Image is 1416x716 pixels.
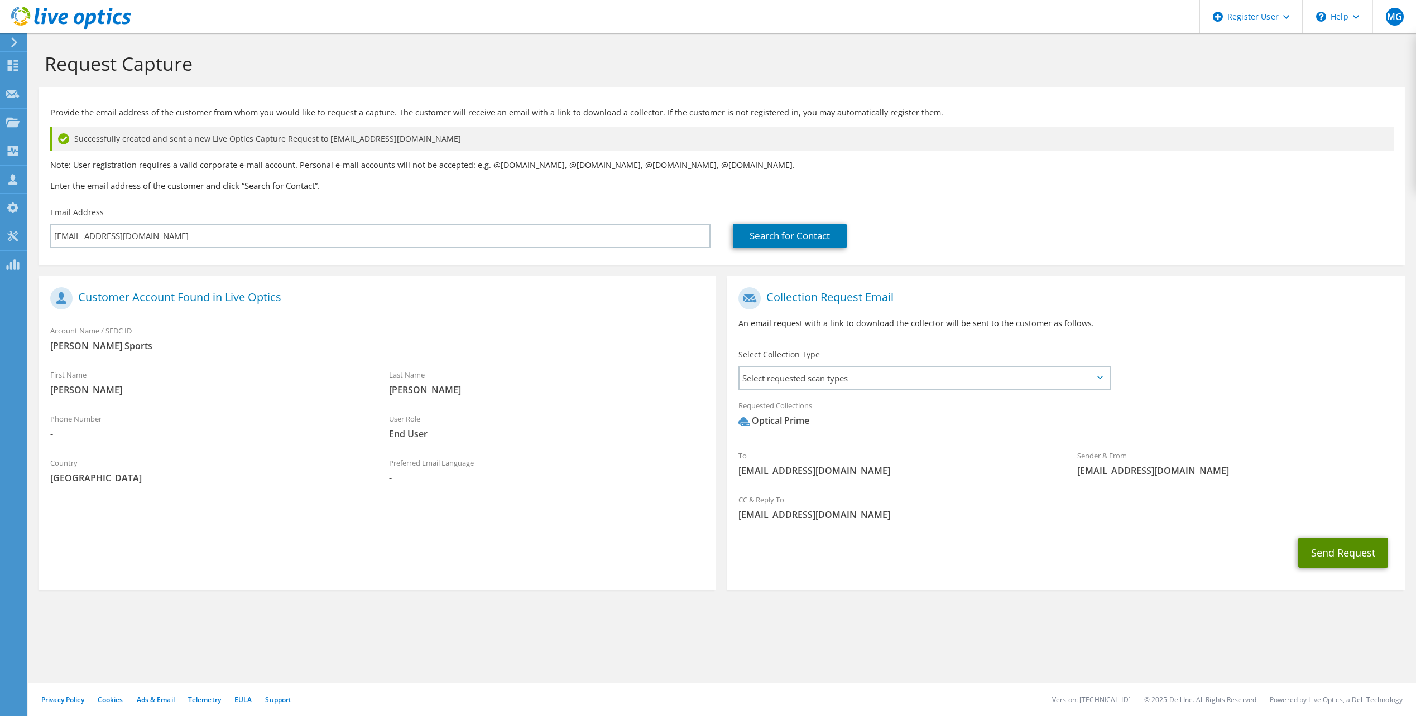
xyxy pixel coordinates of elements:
[74,133,461,145] span: Successfully created and sent a new Live Optics Capture Request to [EMAIL_ADDRESS][DOMAIN_NAME]
[378,451,717,490] div: Preferred Email Language
[39,407,378,446] div: Phone Number
[50,287,699,309] h1: Customer Account Found in Live Optics
[1316,12,1326,22] svg: \n
[389,472,705,484] span: -
[39,319,716,357] div: Account Name / SFDC ID
[1298,538,1388,568] button: Send Request
[1066,444,1405,482] div: Sender & From
[50,107,1394,119] p: Provide the email address of the customer from whom you would like to request a capture. The cust...
[733,224,847,248] a: Search for Contact
[1052,695,1131,704] li: Version: [TECHNICAL_ID]
[738,509,1393,521] span: [EMAIL_ADDRESS][DOMAIN_NAME]
[727,488,1404,526] div: CC & Reply To
[188,695,221,704] a: Telemetry
[50,340,705,352] span: [PERSON_NAME] Sports
[738,465,1055,477] span: [EMAIL_ADDRESS][DOMAIN_NAME]
[50,428,367,440] span: -
[50,472,367,484] span: [GEOGRAPHIC_DATA]
[1144,695,1256,704] li: © 2025 Dell Inc. All Rights Reserved
[98,695,123,704] a: Cookies
[39,363,378,401] div: First Name
[265,695,291,704] a: Support
[234,695,252,704] a: EULA
[50,207,104,218] label: Email Address
[738,287,1388,309] h1: Collection Request Email
[137,695,175,704] a: Ads & Email
[727,394,1404,438] div: Requested Collections
[740,367,1108,389] span: Select requested scan types
[389,384,705,396] span: [PERSON_NAME]
[389,428,705,440] span: End User
[727,444,1066,482] div: To
[45,52,1394,75] h1: Request Capture
[1077,465,1394,477] span: [EMAIL_ADDRESS][DOMAIN_NAME]
[738,349,820,360] label: Select Collection Type
[50,384,367,396] span: [PERSON_NAME]
[1386,8,1404,26] span: MG
[50,180,1394,192] h3: Enter the email address of the customer and click “Search for Contact”.
[738,317,1393,330] p: An email request with a link to download the collector will be sent to the customer as follows.
[378,363,717,401] div: Last Name
[41,695,84,704] a: Privacy Policy
[738,414,809,427] div: Optical Prime
[378,407,717,446] div: User Role
[50,159,1394,171] p: Note: User registration requires a valid corporate e-mail account. Personal e-mail accounts will ...
[1270,695,1403,704] li: Powered by Live Optics, a Dell Technology
[39,451,378,490] div: Country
